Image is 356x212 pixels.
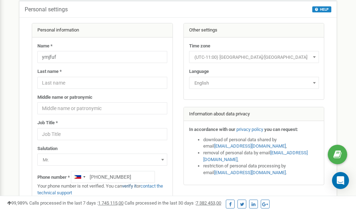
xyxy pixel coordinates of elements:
[184,23,324,38] div: Other settings
[37,183,167,196] p: Your phone number is not verified. You can or
[37,68,62,75] label: Last name *
[25,6,68,13] h5: Personal settings
[184,107,324,121] div: Information about data privacy
[189,127,235,132] strong: In accordance with our
[312,6,331,12] button: HELP
[203,163,319,176] li: restriction of personal data processing by email .
[264,127,298,132] strong: you can request:
[125,200,221,206] span: Calls processed in the last 30 days :
[98,200,123,206] u: 1 745 115,00
[71,171,155,183] input: +1-800-555-55-55
[37,145,58,152] label: Salutation
[203,137,319,150] li: download of personal data shared by email ,
[196,200,221,206] u: 7 382 453,00
[189,51,319,63] span: (UTC-11:00) Pacific/Midway
[37,43,53,50] label: Name *
[7,200,28,206] span: 99,989%
[189,43,210,50] label: Time zone
[189,68,209,75] label: Language
[37,77,167,89] input: Last name
[203,150,319,163] li: removal of personal data by email ,
[203,150,308,162] a: [EMAIL_ADDRESS][DOMAIN_NAME]
[214,170,286,175] a: [EMAIL_ADDRESS][DOMAIN_NAME]
[214,143,286,149] a: [EMAIL_ADDRESS][DOMAIN_NAME]
[192,52,316,62] span: (UTC-11:00) Pacific/Midway
[37,120,58,126] label: Job Title *
[236,127,263,132] a: privacy policy
[37,183,163,195] a: contact the technical support
[71,171,88,183] div: Telephone country code
[332,172,349,189] div: Open Intercom Messenger
[29,200,123,206] span: Calls processed in the last 7 days :
[37,128,167,140] input: Job Title
[40,155,165,165] span: Mr.
[37,174,70,181] label: Phone number *
[37,154,167,166] span: Mr.
[122,183,137,189] a: verify it
[37,102,167,114] input: Middle name or patronymic
[32,23,173,38] div: Personal information
[189,77,319,89] span: English
[192,78,316,88] span: English
[37,51,167,63] input: Name
[37,94,92,101] label: Middle name or patronymic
